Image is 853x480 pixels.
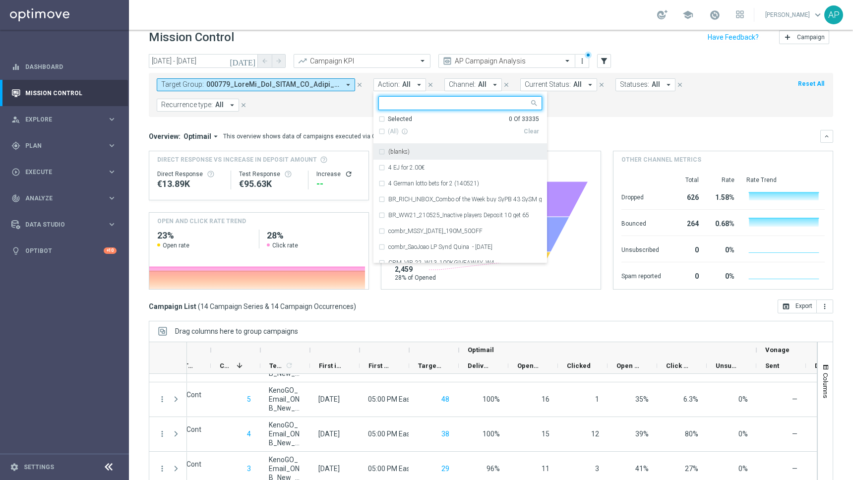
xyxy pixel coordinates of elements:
button: 38 [440,428,450,440]
div: combr_MSSY_Carnival_190M_50OFF [378,223,542,239]
span: 1 [595,395,599,403]
i: play_circle_outline [11,168,20,177]
span: Action: [378,80,400,89]
i: equalizer [11,62,20,71]
span: Delivered [815,362,839,369]
span: 05:00 PM Eastern Australia Time (Sydney) (UTC +10:00) [368,430,588,438]
button: gps_fixed Plan keyboard_arrow_right [11,142,117,150]
div: 19 Jun 2025, Thursday [318,429,340,438]
button: play_circle_outline Execute keyboard_arrow_right [11,168,117,176]
i: close [356,81,363,88]
button: more_vert [817,300,833,313]
div: BR_WW21_210525_Inactive players Deposit 10 get 65 [378,207,542,223]
div: 0% [711,267,734,283]
h2: 28% [267,230,361,241]
span: ( [198,302,200,311]
button: open_in_browser Export [778,300,817,313]
div: Total [673,176,699,184]
span: 11 [542,465,549,473]
span: 010623_KenoGo_Reg_EMAIL_JP_Bonus_Drop 010623_Master_TG_KENOGO_JP_Bonus_Drop 050723_KenoGo_Reg_EMA... [206,80,340,89]
span: Targeted Customers [418,362,442,369]
span: Vonage [765,346,790,354]
i: keyboard_arrow_right [107,167,117,177]
i: open_in_browser [782,302,790,310]
div: There are unsaved changes [585,52,592,59]
button: equalizer Dashboard [11,63,117,71]
i: arrow_forward [275,58,282,64]
span: All [573,80,582,89]
div: Direct Response [157,170,223,178]
span: Opened [517,362,541,369]
span: 05:00 PM Eastern Australia Time (Sydney) (UTC +10:00) [368,465,588,473]
button: 48 [440,393,450,406]
button: lightbulb Optibot +10 [11,247,117,255]
button: Channel: All arrow_drop_down [444,78,502,91]
span: Unsubscribed Rate = Unsubscribes / Delivered [738,395,748,403]
span: Plan [25,143,107,149]
i: add [784,33,792,41]
div: Row Groups [175,327,298,335]
div: Press SPACE to select this row. [149,417,187,452]
button: close [355,79,364,90]
label: 4 German lotto bets for 2 (140521) [388,180,479,186]
button: 4 [246,428,252,440]
span: Delivery Rate [468,362,491,369]
div: Spam reported [621,267,661,283]
span: Unsubscribed Rate [716,362,739,369]
div: -- [316,178,361,190]
span: Target Group: [161,80,204,89]
button: Target Group: 000779_LoreMi_Dol_SITAM_CO_Adipi_Elit, 640349_Seddoe_TE_INCIDI_UT_Labor_Etdo, 69191... [157,78,355,91]
button: arrow_back [258,54,272,68]
i: filter_alt [600,57,609,65]
span: Direct Response VS Increase In Deposit Amount [157,155,317,164]
div: 0 [673,241,699,257]
i: arrow_drop_down [344,80,353,89]
h1: Mission Control [149,30,234,45]
div: Press SPACE to select this row. [149,382,187,417]
span: — [792,430,797,438]
span: 3 [595,465,599,473]
button: more_vert [158,429,167,438]
div: track_changes Analyze keyboard_arrow_right [11,194,117,202]
button: person_search Explore keyboard_arrow_right [11,116,117,123]
i: arrow_drop_down [415,80,424,89]
div: 19 Jun 2025, Thursday [318,464,340,473]
span: Click Rate [666,362,690,369]
h2: 23% [157,230,251,241]
div: 0.68% [711,215,734,231]
span: Recurrence type: [161,101,213,109]
h4: OPEN AND CLICK RATE TREND [157,217,246,226]
span: Explore [25,117,107,122]
div: 626 [673,188,699,204]
button: Statuses: All arrow_drop_down [615,78,675,91]
div: Analyze [11,194,107,203]
span: 15 [542,430,549,438]
span: keyboard_arrow_down [812,9,823,20]
div: 19 Jun 2025, Thursday [318,395,340,404]
span: Channel: [449,80,476,89]
button: close [239,100,248,111]
h3: Campaign List [149,302,356,311]
span: 05:00 PM Eastern Australia Time (Brisbane) (UTC +10:00) [368,395,588,403]
div: Rate [711,176,734,184]
div: 1.58% [711,188,734,204]
button: 3 [246,463,252,475]
i: arrow_drop_down [586,80,595,89]
button: 5 [246,393,252,406]
i: keyboard_arrow_right [107,193,117,203]
span: Optimail [468,346,494,354]
span: Open rate [163,241,189,249]
i: person_search [11,115,20,124]
span: Delivery Rate = Delivered / Sent [483,395,500,403]
a: Settings [24,464,54,470]
button: close [597,79,606,90]
div: Unsubscribed [621,241,661,257]
button: close [502,79,511,90]
span: Current Status: [525,80,571,89]
div: Dropped [621,188,661,204]
span: Click Rate = Clicked / Opened [683,395,698,403]
div: combr_SaoJoao LP Synd Quina - 19June 2021 [378,239,542,255]
button: 29 [440,463,450,475]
